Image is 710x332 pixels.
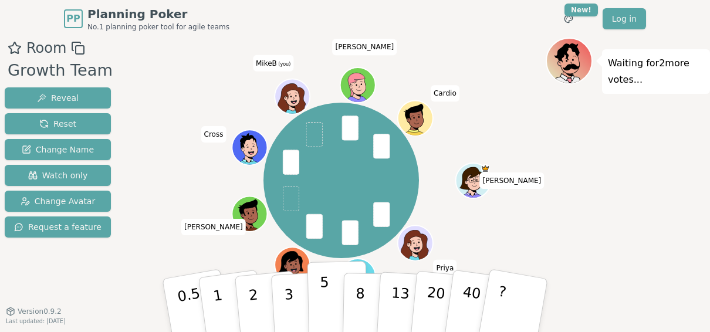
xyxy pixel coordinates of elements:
[8,59,113,83] div: Growth Team
[8,38,22,59] button: Add as favourite
[64,6,229,32] a: PPPlanning PokerNo.1 planning poker tool for agile teams
[6,318,66,324] span: Last updated: [DATE]
[6,307,62,316] button: Version0.9.2
[5,165,111,186] button: Watch only
[481,164,490,173] span: Ansley is the host
[480,172,545,189] span: Click to change your name
[558,8,579,29] button: New!
[276,80,309,113] button: Click to change your avatar
[21,195,96,207] span: Change Avatar
[66,12,80,26] span: PP
[14,221,102,233] span: Request a feature
[26,38,66,59] span: Room
[22,144,94,155] span: Change Name
[5,191,111,212] button: Change Avatar
[253,55,293,71] span: Click to change your name
[5,216,111,238] button: Request a feature
[608,55,704,88] p: Waiting for 2 more votes...
[181,219,246,235] span: Click to change your name
[431,85,459,101] span: Click to change your name
[201,126,226,143] span: Click to change your name
[87,6,229,22] span: Planning Poker
[277,61,291,66] span: (you)
[5,139,111,160] button: Change Name
[433,259,457,276] span: Click to change your name
[39,118,76,130] span: Reset
[564,4,598,16] div: New!
[18,307,62,316] span: Version 0.9.2
[28,170,88,181] span: Watch only
[5,87,111,109] button: Reveal
[333,39,397,55] span: Click to change your name
[87,22,229,32] span: No.1 planning poker tool for agile teams
[5,113,111,134] button: Reset
[603,8,646,29] a: Log in
[37,92,79,104] span: Reveal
